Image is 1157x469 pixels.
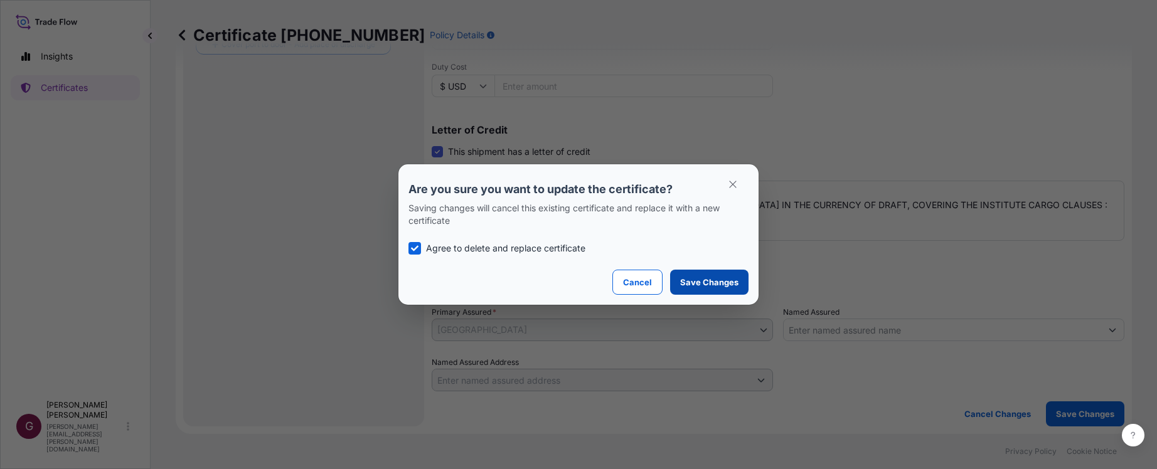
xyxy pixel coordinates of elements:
[612,270,663,295] button: Cancel
[680,276,738,288] p: Save Changes
[623,276,652,288] p: Cancel
[426,242,585,255] p: Agree to delete and replace certificate
[670,270,749,295] button: Save Changes
[408,202,749,227] p: Saving changes will cancel this existing certificate and replace it with a new certificate
[408,182,749,197] p: Are you sure you want to update the certificate?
